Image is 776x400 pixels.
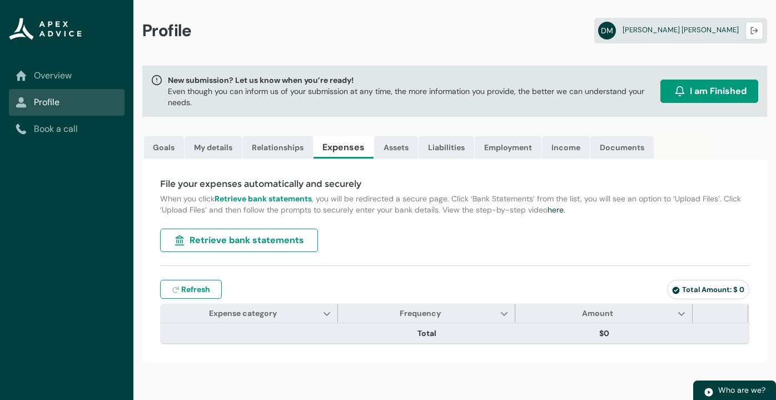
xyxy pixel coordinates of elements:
lightning-badge: Total Amount [667,280,749,299]
span: I am Finished [690,85,747,98]
a: My details [185,136,242,159]
a: Liabilities [419,136,474,159]
a: Employment [475,136,541,159]
img: play.svg [704,387,714,397]
img: Apex Advice Group [9,18,82,40]
span: Retrieve bank statements [190,234,304,247]
a: Goals [144,136,184,159]
a: here. [548,205,565,215]
button: I am Finished [660,80,758,103]
a: Relationships [242,136,313,159]
strong: Retrieve bank statements [215,194,312,204]
a: Book a call [16,122,118,136]
a: Profile [16,96,118,109]
span: Who are we? [718,385,765,395]
span: New submission? Let us know when you’re ready! [168,75,656,86]
img: alarm.svg [674,86,685,97]
p: When you click , you will be redirected a secure page. Click ‘Bank Statements’ from the list, you... [160,193,749,215]
a: DM[PERSON_NAME] [PERSON_NAME] [594,18,767,43]
a: Overview [16,69,118,82]
span: Profile [142,20,192,41]
h4: File your expenses automatically and securely [160,177,749,191]
lightning-base-formatted-text: Total [417,328,436,338]
span: [PERSON_NAME] [PERSON_NAME] [623,25,739,34]
button: Retrieve bank statements [160,229,318,252]
lightning-formatted-number: $0 [599,328,609,338]
p: Even though you can inform us of your submission at any time, the more information you provide, t... [168,86,656,108]
span: Refresh [181,284,210,295]
a: Assets [374,136,418,159]
button: Refresh [160,280,222,299]
img: landmark.svg [174,235,185,246]
abbr: DM [598,22,616,39]
a: Documents [590,136,654,159]
a: Expenses [314,136,374,159]
a: Income [542,136,590,159]
button: Logout [745,22,763,39]
nav: Sub page [9,62,125,142]
span: Total Amount: $ 0 [672,285,744,294]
